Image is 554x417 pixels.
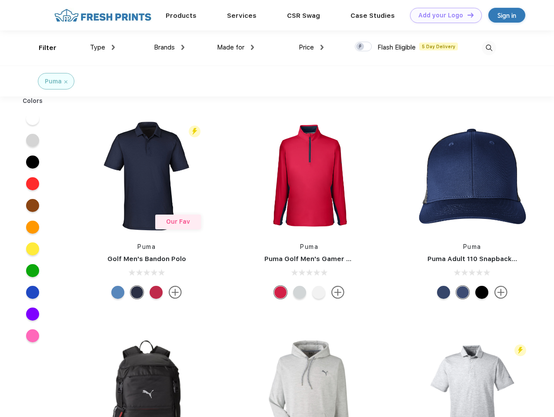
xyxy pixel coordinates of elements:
[166,218,190,225] span: Our Fav
[514,344,526,356] img: flash_active_toggle.svg
[150,286,163,299] div: Ski Patrol
[293,286,306,299] div: High Rise
[166,12,197,20] a: Products
[264,255,402,263] a: Puma Golf Men's Gamer Golf Quarter-Zip
[377,43,416,51] span: Flash Eligible
[189,126,200,137] img: flash_active_toggle.svg
[64,80,67,83] img: filter_cancel.svg
[137,243,156,250] a: Puma
[320,45,324,50] img: dropdown.png
[39,43,57,53] div: Filter
[497,10,516,20] div: Sign in
[299,43,314,51] span: Price
[45,77,62,86] div: Puma
[312,286,325,299] div: Bright White
[482,41,496,55] img: desktop_search.svg
[107,255,186,263] a: Golf Men's Bandon Polo
[227,12,257,20] a: Services
[494,286,507,299] img: more.svg
[89,118,204,234] img: func=resize&h=266
[130,286,144,299] div: Navy Blazer
[274,286,287,299] div: Ski Patrol
[418,12,463,19] div: Add your Logo
[475,286,488,299] div: Pma Blk Pma Blk
[419,43,458,50] span: 5 Day Delivery
[112,45,115,50] img: dropdown.png
[331,286,344,299] img: more.svg
[251,45,254,50] img: dropdown.png
[463,243,481,250] a: Puma
[437,286,450,299] div: Peacoat with Qut Shd
[111,286,124,299] div: Lake Blue
[90,43,105,51] span: Type
[217,43,244,51] span: Made for
[456,286,469,299] div: Peacoat Qut Shd
[154,43,175,51] span: Brands
[300,243,318,250] a: Puma
[52,8,154,23] img: fo%20logo%202.webp
[169,286,182,299] img: more.svg
[488,8,525,23] a: Sign in
[181,45,184,50] img: dropdown.png
[287,12,320,20] a: CSR Swag
[251,118,367,234] img: func=resize&h=266
[467,13,474,17] img: DT
[16,96,50,106] div: Colors
[414,118,530,234] img: func=resize&h=266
